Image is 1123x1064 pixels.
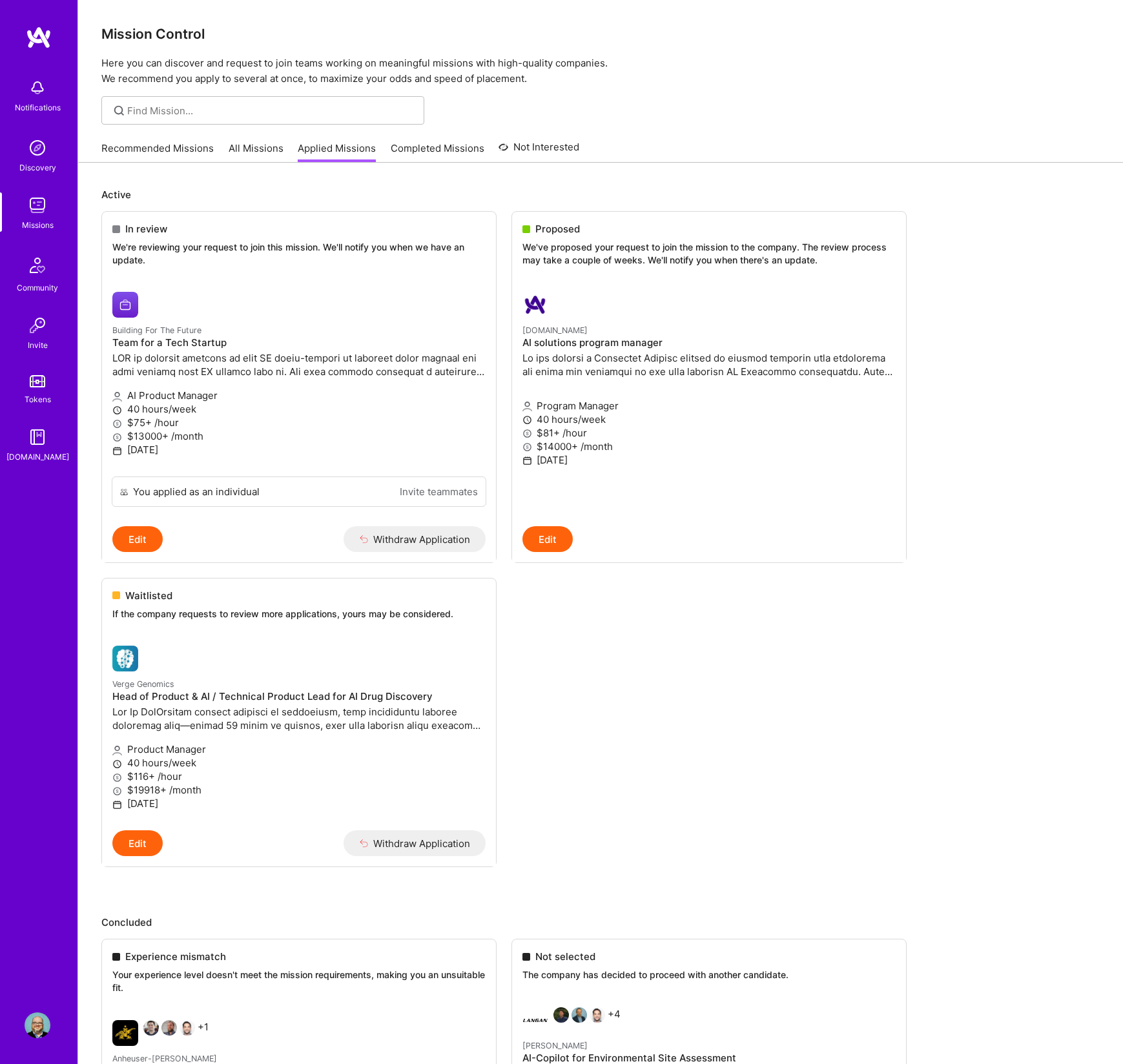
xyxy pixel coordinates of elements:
[25,312,50,338] img: Invite
[298,141,376,163] a: Applied Missions
[535,222,580,236] span: Proposed
[400,485,478,498] a: Invite teammates
[112,800,122,810] i: icon Calendar
[22,250,53,281] img: Community
[112,646,138,671] img: Verge Genomics company logo
[127,104,415,118] input: Find Mission...
[522,337,896,349] h4: AI solutions program manager
[522,415,532,425] i: icon Clock
[125,589,172,602] span: Waitlisted
[522,440,896,453] p: $14000+ /month
[112,402,486,416] p: 40 hours/week
[522,241,896,266] p: We've proposed your request to join the mission to the company. The review process may take a cou...
[522,426,896,440] p: $81+ /hour
[25,424,50,450] img: guide book
[522,399,896,413] p: Program Manager
[112,968,486,994] p: Your experience level doesn't meet the mission requirements, making you an unsuitable fit.
[133,485,260,498] div: You applied as an individual
[112,691,486,702] h4: Head of Product & AI / Technical Product Lead for AI Drug Discovery
[112,405,122,415] i: icon Clock
[112,526,163,552] button: Edit
[15,101,61,114] div: Notifications
[180,1020,195,1036] img: Rob Shapiro
[112,1054,217,1063] small: Anheuser-[PERSON_NAME]
[499,139,579,163] a: Not Interested
[112,773,122,783] i: icon MoneyGray
[112,433,122,442] i: icon MoneyGray
[112,351,486,378] p: LOR ip dolorsit ametcons ad elit SE doeiu-tempori ut laboreet dolor magnaal eni admi veniamq nost...
[125,222,167,236] span: In review
[112,392,122,402] i: icon Applicant
[101,56,1100,87] p: Here you can discover and request to join teams working on meaningful missions with high-quality ...
[25,192,50,218] img: teamwork
[112,325,201,335] small: Building For The Future
[112,446,122,456] i: icon Calendar
[112,705,486,732] p: Lor Ip DolOrsitam consect adipisci el seddoeiusm, temp incididuntu laboree doloremag aliq—enimad ...
[101,26,1100,42] h3: Mission Control
[522,351,896,378] p: Lo ips dolorsi a Consectet Adipisc elitsed do eiusmod temporin utla etdolorema ali enima min veni...
[125,950,226,963] span: Experience mismatch
[25,1012,50,1038] img: User Avatar
[522,402,532,411] i: icon Applicant
[30,375,45,387] img: tokens
[6,450,69,464] div: [DOMAIN_NAME]
[112,443,486,456] p: [DATE]
[102,281,496,476] a: Building For The Future company logoBuilding For The FutureTeam for a Tech StartupLOR ip dolorsit...
[522,325,588,335] small: [DOMAIN_NAME]
[112,419,122,429] i: icon MoneyGray
[112,337,486,349] h4: Team for a Tech Startup
[21,1012,54,1038] a: User Avatar
[112,1020,138,1046] img: Anheuser-Busch company logo
[112,608,486,620] p: If the company requests to review more applications, yours may be considered.
[512,281,906,526] a: A.Team company logo[DOMAIN_NAME]AI solutions program managerLo ips dolorsi a Consectet Adipisc el...
[344,526,486,552] button: Withdraw Application
[112,103,127,118] i: icon SearchGrey
[112,746,122,755] i: icon Applicant
[25,75,50,101] img: bell
[112,756,486,770] p: 40 hours/week
[112,679,174,689] small: Verge Genomics
[112,742,486,756] p: Product Manager
[101,188,1100,201] p: Active
[112,241,486,266] p: We're reviewing your request to join this mission. We'll notify you when we have an update.
[112,759,122,769] i: icon Clock
[28,338,48,352] div: Invite
[112,389,486,402] p: AI Product Manager
[522,526,573,552] button: Edit
[17,281,58,294] div: Community
[102,635,496,830] a: Verge Genomics company logoVerge GenomicsHead of Product & AI / Technical Product Lead for AI Dru...
[101,141,214,163] a: Recommended Missions
[391,141,484,163] a: Completed Missions
[143,1020,159,1036] img: Eduardo Luttner
[344,830,486,856] button: Withdraw Application
[22,218,54,232] div: Missions
[522,292,548,318] img: A.Team company logo
[161,1020,177,1036] img: Theodore Van Rooy
[112,416,486,429] p: $75+ /hour
[522,429,532,438] i: icon MoneyGray
[112,429,486,443] p: $13000+ /month
[112,292,138,318] img: Building For The Future company logo
[101,916,1100,929] p: Concluded
[112,783,486,797] p: $19918+ /month
[522,442,532,452] i: icon MoneyGray
[19,161,56,174] div: Discovery
[26,26,52,49] img: logo
[112,830,163,856] button: Edit
[25,135,50,161] img: discovery
[522,456,532,466] i: icon Calendar
[112,1020,209,1046] div: +1
[112,770,486,783] p: $116+ /hour
[522,453,896,467] p: [DATE]
[112,797,486,810] p: [DATE]
[25,393,51,406] div: Tokens
[112,786,122,796] i: icon MoneyGray
[522,413,896,426] p: 40 hours/week
[229,141,283,163] a: All Missions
